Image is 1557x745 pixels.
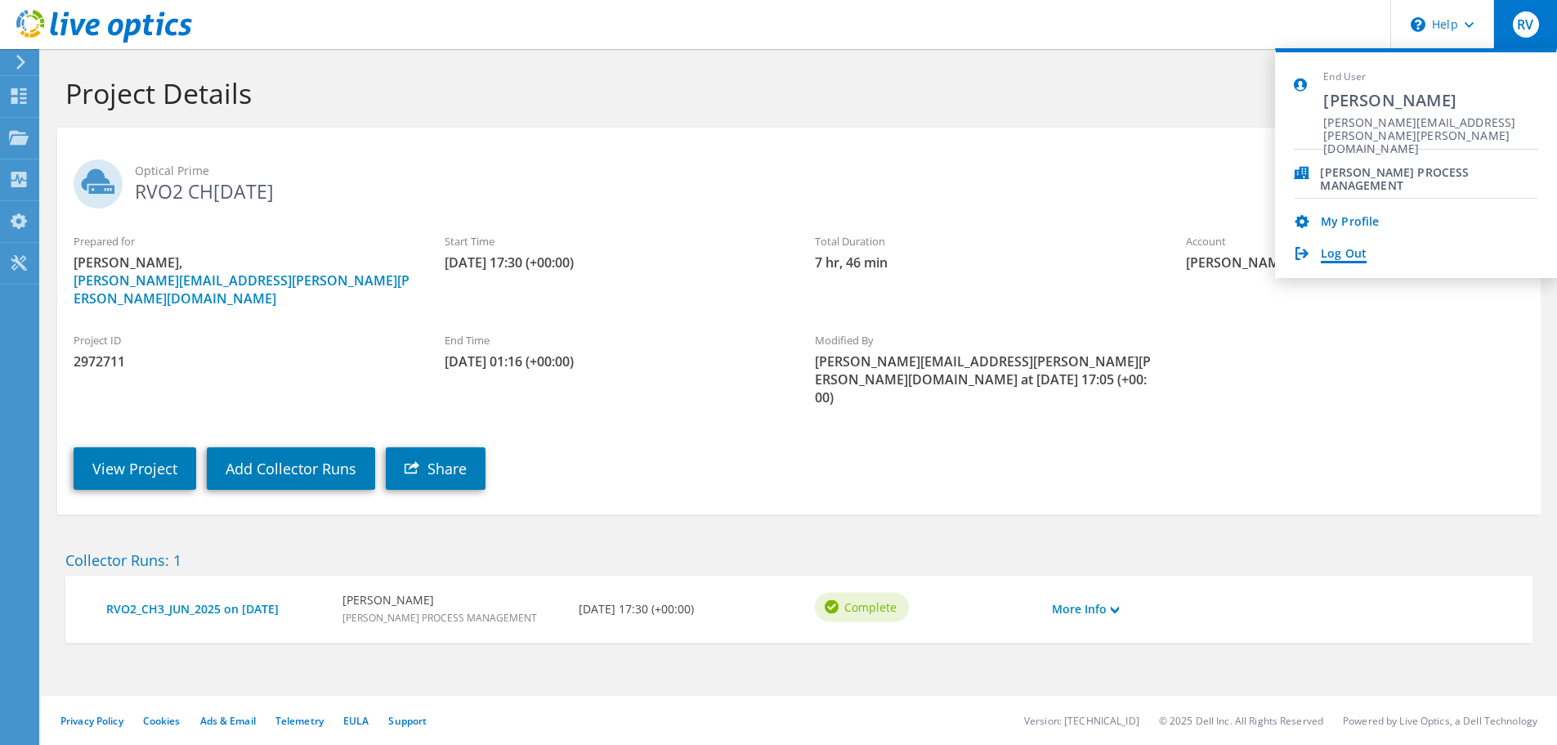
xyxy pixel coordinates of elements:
[60,714,123,728] a: Privacy Policy
[343,714,369,728] a: EULA
[74,159,1524,200] h2: RVO2 CH[DATE]
[74,447,196,490] a: View Project
[1024,714,1139,728] li: Version: [TECHNICAL_ID]
[388,714,427,728] a: Support
[1411,17,1425,32] svg: \n
[74,272,409,307] a: [PERSON_NAME][EMAIL_ADDRESS][PERSON_NAME][PERSON_NAME][DOMAIN_NAME]
[74,254,412,307] span: [PERSON_NAME],
[74,332,412,348] label: Project ID
[342,591,537,609] b: [PERSON_NAME]
[1321,247,1367,263] a: Log Out
[1343,714,1537,728] li: Powered by Live Optics, a Dell Technology
[65,76,1524,110] h1: Project Details
[1323,116,1538,132] span: [PERSON_NAME][EMAIL_ADDRESS][PERSON_NAME][PERSON_NAME][DOMAIN_NAME]
[143,714,181,728] a: Cookies
[1052,600,1119,618] a: More Info
[1186,254,1524,272] span: [PERSON_NAME] PROCESS MANAGEMENT
[445,352,783,370] span: [DATE] 01:16 (+00:00)
[815,332,1153,348] label: Modified By
[1159,714,1323,728] li: © 2025 Dell Inc. All Rights Reserved
[445,254,783,272] span: [DATE] 17:30 (+00:00)
[135,162,1524,180] span: Optical Prime
[1323,89,1538,111] span: [PERSON_NAME]
[1321,215,1379,231] a: My Profile
[74,352,412,370] span: 2972711
[200,714,256,728] a: Ads & Email
[106,600,326,618] a: RVO2_CH3_JUN_2025 on [DATE]
[386,447,485,490] a: Share
[844,598,897,616] span: Complete
[579,600,694,618] b: [DATE] 17:30 (+00:00)
[445,332,783,348] label: End Time
[445,233,783,249] label: Start Time
[1323,70,1538,84] span: End User
[207,447,375,490] a: Add Collector Runs
[1513,11,1539,38] span: RV
[74,233,412,249] label: Prepared for
[815,233,1153,249] label: Total Duration
[342,611,537,625] span: [PERSON_NAME] PROCESS MANAGEMENT
[815,254,1153,272] span: 7 hr, 46 min
[65,551,1532,569] h2: Collector Runs: 1
[1186,233,1524,249] label: Account
[1320,166,1538,182] div: [PERSON_NAME] PROCESS MANAGEMENT
[815,352,1153,406] span: [PERSON_NAME][EMAIL_ADDRESS][PERSON_NAME][PERSON_NAME][DOMAIN_NAME] at [DATE] 17:05 (+00:00)
[275,714,324,728] a: Telemetry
